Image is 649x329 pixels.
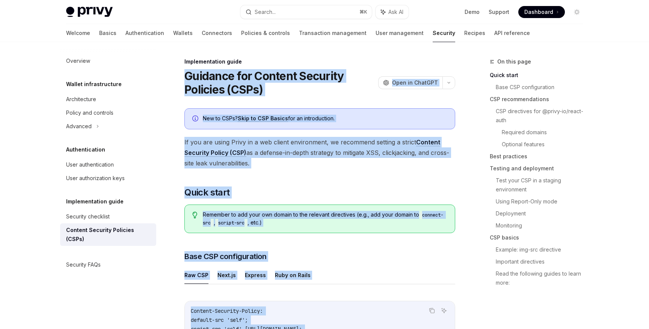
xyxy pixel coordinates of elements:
[496,81,589,93] a: Base CSP configuration
[66,24,90,42] a: Welcome
[464,24,485,42] a: Recipes
[571,6,583,18] button: Toggle dark mode
[203,211,447,227] span: Remember to add your own domain to the relevant directives (e.g., add your domain to , , etc.)
[433,24,455,42] a: Security
[66,108,113,117] div: Policy and controls
[376,5,409,19] button: Ask AI
[490,69,589,81] a: Quick start
[427,306,437,315] button: Copy the contents from the code block
[524,8,553,16] span: Dashboard
[490,162,589,174] a: Testing and deployment
[502,126,589,138] a: Required domains
[490,150,589,162] a: Best practices
[192,212,198,218] svg: Tip
[497,57,531,66] span: On this page
[241,24,290,42] a: Policies & controls
[191,317,248,323] span: default-src 'self';
[388,8,403,16] span: Ask AI
[240,5,372,19] button: Search...⌘K
[496,196,589,208] a: Using Report-Only mode
[502,138,589,150] a: Optional features
[217,266,236,284] button: Next.js
[60,258,156,271] a: Security FAQs
[496,208,589,220] a: Deployment
[184,69,375,96] h1: Guidance for Content Security Policies (CSPs)
[66,260,101,269] div: Security FAQs
[60,210,156,223] a: Security checklist
[66,80,122,89] h5: Wallet infrastructure
[66,122,92,131] div: Advanced
[66,197,124,206] h5: Implementation guide
[66,145,105,154] h5: Authentication
[255,8,276,17] div: Search...
[465,8,480,16] a: Demo
[490,232,589,244] a: CSP basics
[125,24,164,42] a: Authentication
[66,212,110,221] div: Security checklist
[496,105,589,126] a: CSP directives for @privy-io/react-auth
[66,226,152,244] div: Content Security Policies (CSPs)
[496,174,589,196] a: Test your CSP in a staging environment
[376,24,424,42] a: User management
[494,24,530,42] a: API reference
[173,24,193,42] a: Wallets
[60,54,156,68] a: Overview
[60,158,156,171] a: User authentication
[66,95,96,104] div: Architecture
[60,223,156,246] a: Content Security Policies (CSPs)
[439,306,449,315] button: Ask AI
[202,24,232,42] a: Connectors
[203,115,447,123] div: New to CSPs? for an introduction.
[66,56,90,65] div: Overview
[203,211,443,227] code: connect-src
[184,137,455,168] span: If you are using Privy in a web client environment, we recommend setting a strict as a defense-in...
[392,79,438,86] span: Open in ChatGPT
[99,24,116,42] a: Basics
[184,251,266,262] span: Base CSP configuration
[184,186,229,199] span: Quick start
[490,93,589,105] a: CSP recommendations
[245,266,266,284] button: Express
[378,76,442,89] button: Open in ChatGPT
[496,220,589,232] a: Monitoring
[489,8,509,16] a: Support
[66,160,114,169] div: User authentication
[66,7,113,17] img: light logo
[496,244,589,256] a: Example: img-src directive
[518,6,565,18] a: Dashboard
[191,308,263,314] span: Content-Security-Policy:
[60,92,156,106] a: Architecture
[359,9,367,15] span: ⌘ K
[496,256,589,268] a: Important directives
[192,115,200,123] svg: Info
[496,268,589,289] a: Read the following guides to learn more:
[184,58,455,65] div: Implementation guide
[66,174,125,183] div: User authorization keys
[238,115,288,122] a: Skip to CSP Basics
[60,106,156,120] a: Policy and controls
[60,171,156,185] a: User authorization keys
[299,24,367,42] a: Transaction management
[275,266,311,284] button: Ruby on Rails
[184,266,208,284] button: Raw CSP
[215,219,248,227] code: script-src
